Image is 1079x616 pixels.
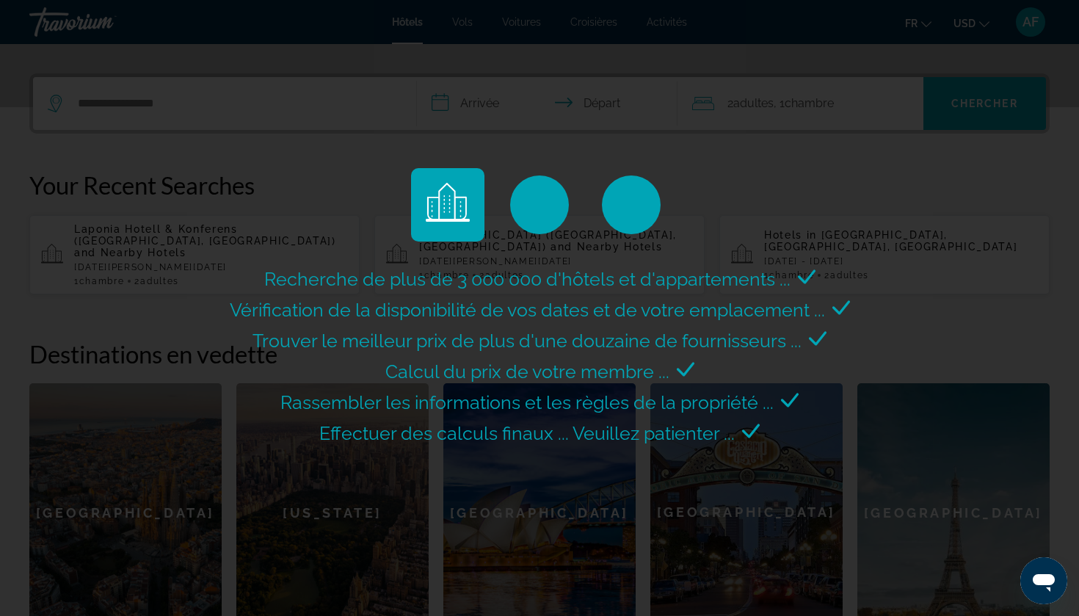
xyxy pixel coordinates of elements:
[230,299,825,321] span: Vérification de la disponibilité de vos dates et de votre emplacement ...
[264,268,791,290] span: Recherche de plus de 3 000 000 d'hôtels et d'appartements ...
[280,391,774,413] span: Rassembler les informations et les règles de la propriété ...
[1020,557,1067,604] iframe: Bouton de lancement de la fenêtre de messagerie
[385,360,669,383] span: Calcul du prix de votre membre ...
[253,330,802,352] span: Trouver le meilleur prix de plus d'une douzaine de fournisseurs ...
[319,422,735,444] span: Effectuer des calculs finaux ... Veuillez patienter ...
